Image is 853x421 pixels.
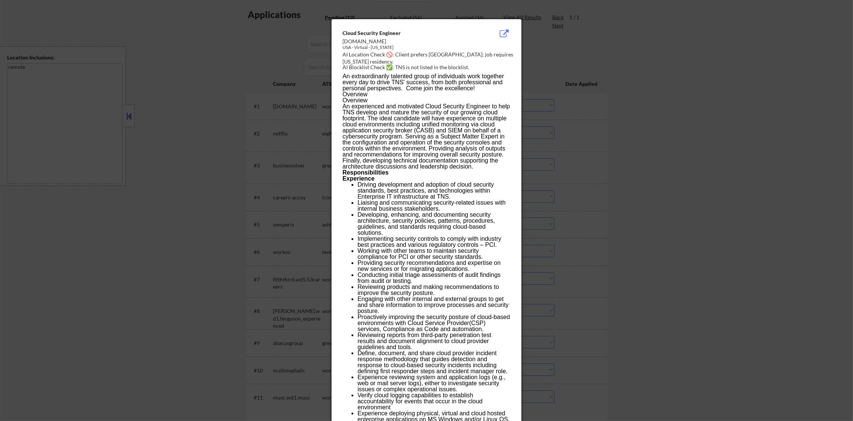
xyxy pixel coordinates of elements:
li: Conducting initial triage assessments of audit findings from audit or testing. [358,272,510,284]
span: Experience [342,175,374,182]
p: An extraordinarily talented group of individuals work together every day to drive TNS' success, f... [342,73,510,91]
div: Cloud Security Engineer [342,29,473,37]
li: Reviewing reports from third-party penetration test results and document alignment to cloud provi... [358,332,510,350]
li: Proactively improving the security posture of cloud-based environments with Cloud Service Provide... [358,314,510,332]
div: [DOMAIN_NAME] [342,38,473,45]
div: AI Blocklist Check ✅: TNS is not listed in the blocklist. [342,64,514,71]
h2: Overview [342,91,510,97]
li: Providing security recommendations and expertise on new services or for migrating applications. [358,260,510,272]
li: Implementing security controls to comply with industry best practices and various regulatory cont... [358,236,510,248]
li: Working with other teams to maintain security compliance for PCI or other security standards. [358,248,510,260]
li: Developing, enhancing, and documenting security architecture, security policies, patterns, proced... [358,212,510,236]
li: Verify cloud logging capabilities to establish accountability for events that occur in the cloud ... [358,392,510,410]
div: AI Location Check 🚫: Client prefers [GEOGRAPHIC_DATA]; job requires [US_STATE] residency. [342,51,514,65]
b: Responsibilities [342,169,389,176]
li: Driving development and adoption of cloud security standards, best practices, and technologies wi... [358,182,510,200]
li: Liaising and communicating security-related issues with internal business stakeholders. [358,200,510,212]
li: Engaging with other internal and external groups to get and share information to improve processe... [358,296,510,314]
li: Define, document, and share cloud provider incident response methodology that guides detection an... [358,350,510,374]
div: USA - Virtual - [US_STATE] [342,44,473,51]
li: Experience reviewing system and application logs (e.g., web or mail server logs), either to inves... [358,374,510,392]
li: Reviewing products and making recommendations to improve the security posture. [358,284,510,296]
